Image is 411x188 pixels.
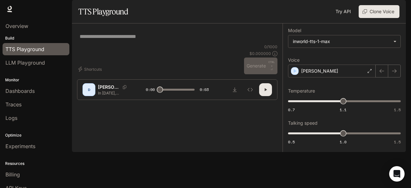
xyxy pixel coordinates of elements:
span: 1.5 [394,139,401,145]
button: Shortcuts [77,64,104,74]
span: 0:00 [146,86,155,93]
p: [PERSON_NAME] [301,68,338,74]
h1: TTS Playground [78,5,128,18]
p: Talking speed [288,121,318,125]
div: inworld-tts-1-max [288,35,400,48]
span: 1.1 [340,107,346,112]
p: In [DATE], [GEOGRAPHIC_DATA] revealed something the world wasn’t ready for… [98,90,130,96]
p: Temperature [288,89,315,93]
button: Download audio [228,83,241,96]
span: 0.5 [288,139,295,145]
button: Inspect [244,83,257,96]
p: $ 0.000000 [249,51,271,56]
div: Open Intercom Messenger [389,166,405,182]
div: inworld-tts-1-max [293,38,390,45]
p: Voice [288,58,300,62]
p: [PERSON_NAME] [98,84,120,90]
button: Clone Voice [359,5,399,18]
p: 0 / 1000 [264,44,277,49]
span: 1.0 [340,139,346,145]
span: 0:03 [200,86,209,93]
button: Copy Voice ID [120,85,129,89]
a: Try API [333,5,354,18]
div: D [84,85,94,95]
span: 1.5 [394,107,401,112]
span: 0.7 [288,107,295,112]
p: Model [288,28,301,33]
